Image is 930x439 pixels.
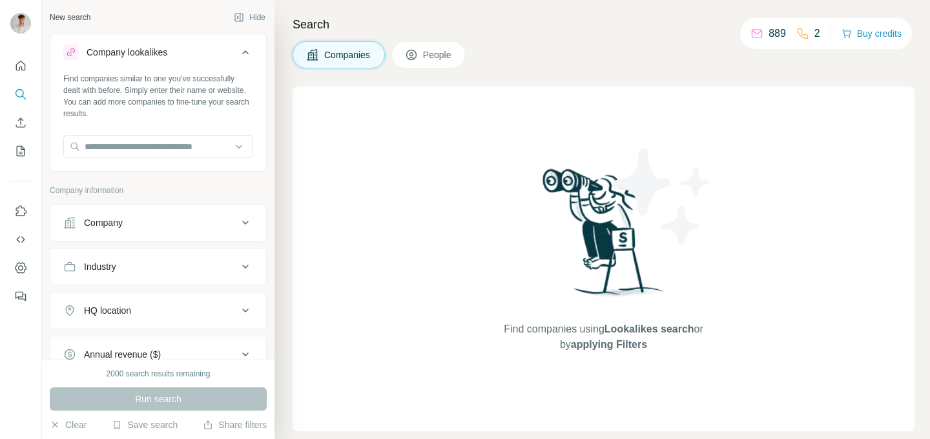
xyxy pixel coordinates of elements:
div: Company [84,216,123,229]
button: Hide [225,8,274,27]
button: Annual revenue ($) [50,339,266,370]
button: Save search [112,418,178,431]
div: HQ location [84,304,131,317]
span: People [423,48,453,61]
div: Annual revenue ($) [84,348,161,361]
div: Find companies similar to one you've successfully dealt with before. Simply enter their name or w... [63,73,253,119]
div: Industry [84,260,116,273]
button: Share filters [203,418,267,431]
span: Companies [324,48,371,61]
div: New search [50,12,90,23]
button: Use Surfe on LinkedIn [10,199,31,223]
button: Company [50,207,266,238]
button: Quick start [10,54,31,77]
button: My lists [10,139,31,163]
p: 889 [769,26,786,41]
span: applying Filters [571,339,647,350]
div: Company lookalikes [87,46,167,59]
button: Company lookalikes [50,37,266,73]
button: Feedback [10,285,31,308]
button: Enrich CSV [10,111,31,134]
span: Lookalikes search [604,323,694,334]
h4: Search [293,15,914,34]
button: Use Surfe API [10,228,31,251]
button: Buy credits [842,25,902,43]
img: Surfe Illustration - Stars [604,138,720,254]
button: Clear [50,418,87,431]
button: Dashboard [10,256,31,280]
p: 2 [814,26,820,41]
button: Industry [50,251,266,282]
span: Find companies using or by [500,322,707,352]
img: Avatar [10,13,31,34]
button: HQ location [50,295,266,326]
div: 2000 search results remaining [107,368,211,380]
img: Surfe Illustration - Woman searching with binoculars [537,165,671,309]
button: Search [10,83,31,106]
p: Company information [50,185,267,196]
